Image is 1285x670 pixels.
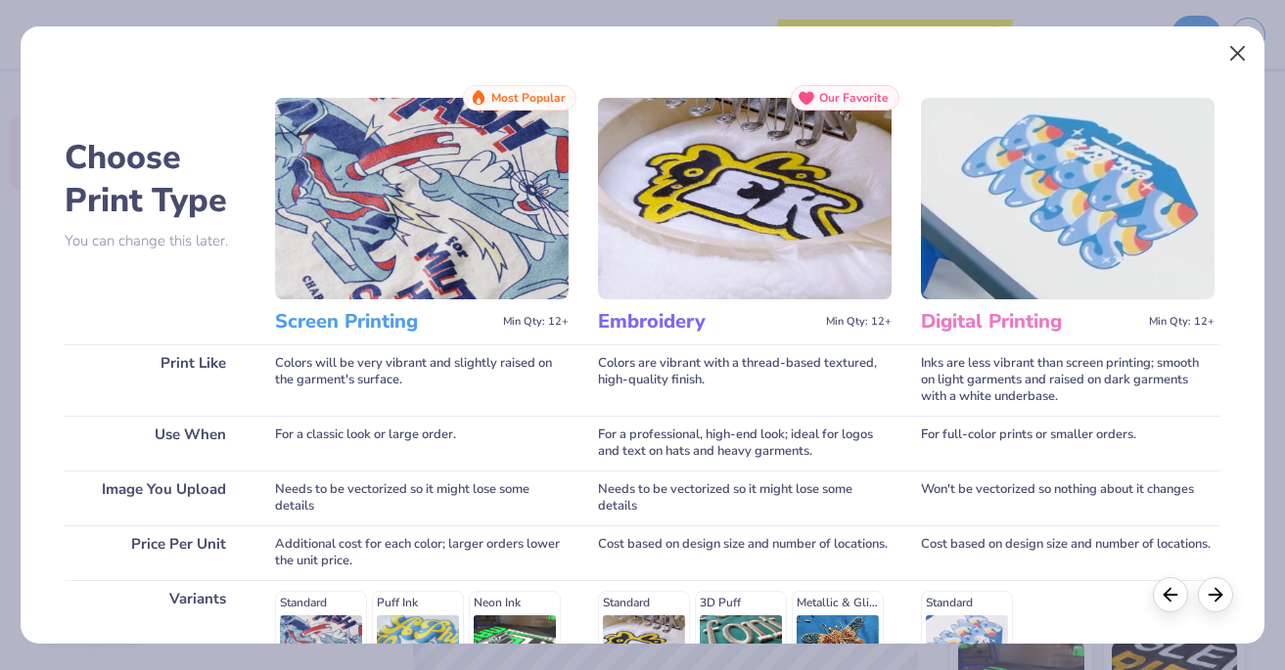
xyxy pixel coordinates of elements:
[275,470,569,525] div: Needs to be vectorized so it might lose some details
[275,309,495,335] h3: Screen Printing
[65,470,246,525] div: Image You Upload
[65,344,246,416] div: Print Like
[65,416,246,470] div: Use When
[491,91,566,105] span: Most Popular
[503,315,569,329] span: Min Qty: 12+
[826,315,892,329] span: Min Qty: 12+
[598,416,892,470] div: For a professional, high-end look; ideal for logos and text on hats and heavy garments.
[275,525,569,580] div: Additional cost for each color; larger orders lower the unit price.
[65,136,246,222] h2: Choose Print Type
[275,98,569,299] img: Screen Printing
[921,416,1215,470] div: For full-color prints or smaller orders.
[275,416,569,470] div: For a classic look or large order.
[921,470,1215,525] div: Won't be vectorized so nothing about it changes
[1149,315,1215,329] span: Min Qty: 12+
[275,344,569,416] div: Colors will be very vibrant and slightly raised on the garment's surface.
[921,98,1215,299] img: Digital Printing
[598,309,818,335] h3: Embroidery
[921,525,1215,580] div: Cost based on design size and number of locations.
[598,344,892,416] div: Colors are vibrant with a thread-based textured, high-quality finish.
[65,525,246,580] div: Price Per Unit
[598,525,892,580] div: Cost based on design size and number of locations.
[598,98,892,299] img: Embroidery
[1219,35,1257,72] button: Close
[921,344,1215,416] div: Inks are less vibrant than screen printing; smooth on light garments and raised on dark garments ...
[921,309,1141,335] h3: Digital Printing
[65,233,246,249] p: You can change this later.
[598,470,892,525] div: Needs to be vectorized so it might lose some details
[819,91,889,105] span: Our Favorite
